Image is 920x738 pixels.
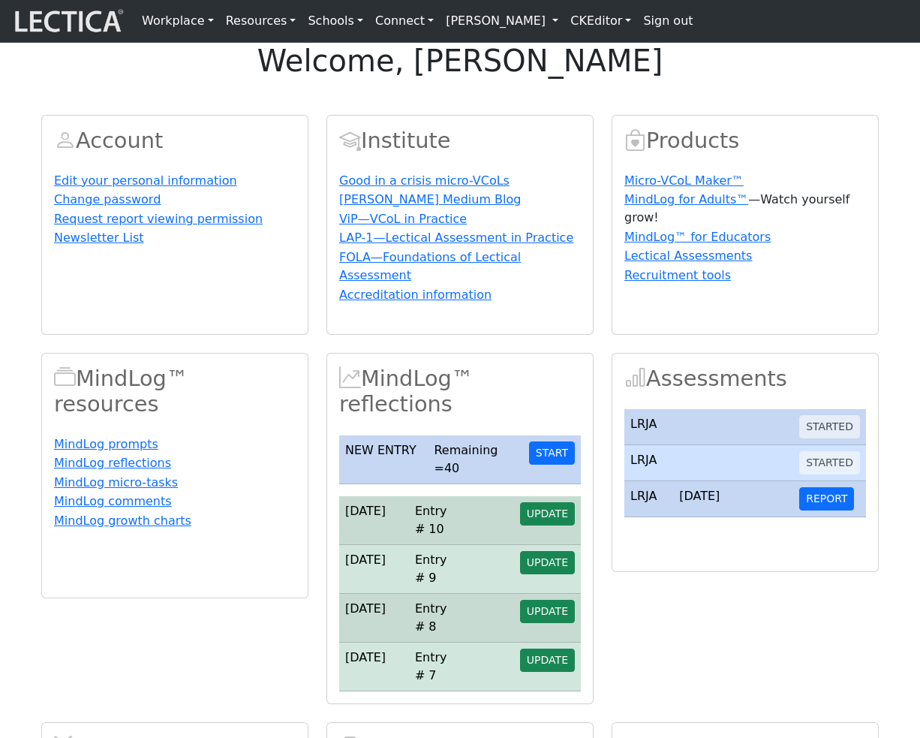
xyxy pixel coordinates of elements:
a: Change password [54,192,161,206]
a: MindLog for Adults™ [624,192,748,206]
h2: Assessments [624,366,866,392]
span: 40 [444,461,459,475]
span: [DATE] [345,650,386,664]
span: Products [624,128,646,153]
td: NEW ENTRY [339,435,428,484]
h2: Institute [339,128,581,154]
a: CKEditor [564,6,637,36]
a: ViP—VCoL in Practice [339,212,467,226]
td: Entry # 8 [409,593,463,642]
a: Accreditation information [339,288,492,302]
a: Lectical Assessments [624,249,752,263]
td: Entry # 10 [409,496,463,545]
button: UPDATE [520,502,575,526]
p: —Watch yourself grow! [624,191,866,227]
a: Micro-VCoL Maker™ [624,173,744,188]
td: Remaining = [428,435,522,484]
a: FOLA—Foundations of Lectical Assessment [339,250,521,282]
td: LRJA [624,481,673,517]
a: LAP-1—Lectical Assessment in Practice [339,230,573,245]
h2: Account [54,128,296,154]
span: [DATE] [345,553,386,567]
button: UPDATE [520,649,575,672]
a: Schools [302,6,369,36]
td: Entry # 7 [409,642,463,691]
td: LRJA [624,445,673,481]
a: Good in a crisis micro-VCoLs [339,173,510,188]
span: Assessments [624,366,646,391]
img: lecticalive [11,7,124,35]
a: Sign out [637,6,699,36]
span: UPDATE [527,556,568,568]
a: MindLog comments [54,494,172,508]
a: MindLog growth charts [54,514,191,528]
a: Connect [369,6,440,36]
span: MindLog™ resources [54,366,76,391]
a: Recruitment tools [624,268,731,282]
a: MindLog micro-tasks [54,475,178,489]
span: UPDATE [527,654,568,666]
span: [DATE] [345,601,386,616]
button: UPDATE [520,551,575,574]
button: REPORT [799,487,854,511]
span: [DATE] [345,504,386,518]
span: MindLog [339,366,361,391]
a: Workplace [136,6,220,36]
a: [PERSON_NAME] Medium Blog [339,192,521,206]
a: [PERSON_NAME] [440,6,564,36]
button: START [529,441,575,465]
a: Edit your personal information [54,173,237,188]
a: Request report viewing permission [54,212,263,226]
a: Newsletter List [54,230,144,245]
a: Resources [220,6,302,36]
span: UPDATE [527,508,568,520]
h2: MindLog™ reflections [339,366,581,417]
a: MindLog™ for Educators [624,230,771,244]
h2: MindLog™ resources [54,366,296,417]
a: MindLog reflections [54,456,171,470]
td: Entry # 9 [409,544,463,593]
span: Account [339,128,361,153]
h2: Products [624,128,866,154]
td: LRJA [624,409,673,445]
a: MindLog prompts [54,437,158,451]
span: Account [54,128,76,153]
button: UPDATE [520,600,575,623]
span: UPDATE [527,605,568,617]
span: [DATE] [679,489,720,503]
